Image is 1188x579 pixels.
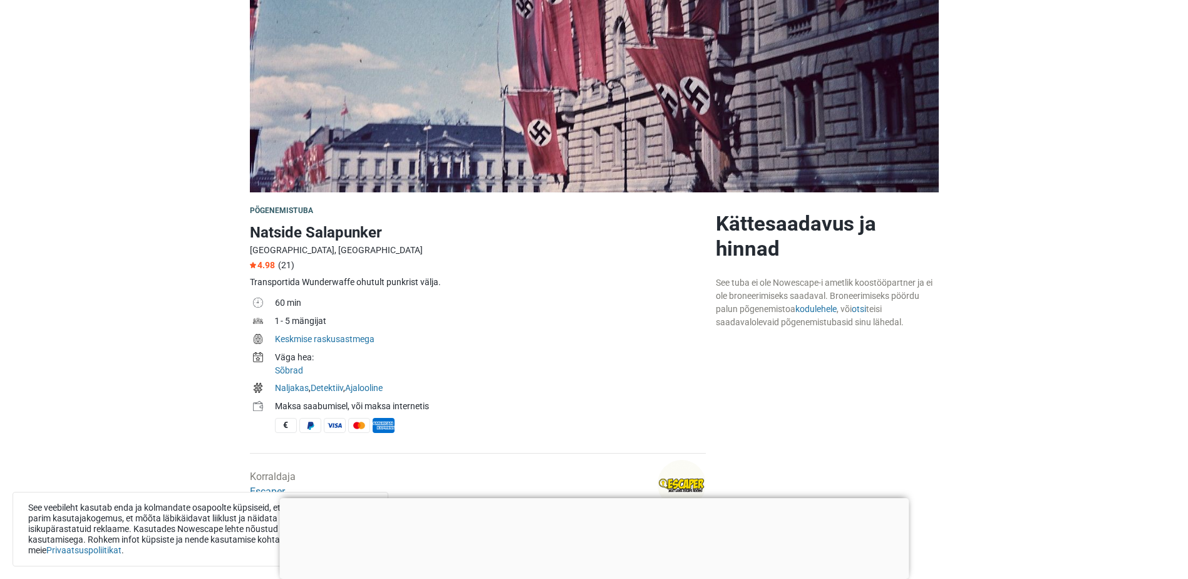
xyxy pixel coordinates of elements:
[275,380,706,399] td: , ,
[275,334,374,344] a: Keskmise raskusastmega
[250,276,706,289] div: Transportida Wunderwaffe ohutult punkrist välja.
[852,304,866,314] a: otsi
[275,351,706,364] div: Väga hea:
[275,383,309,393] a: Naljakas
[275,400,706,413] div: Maksa saabumisel, või maksa internetis
[250,469,296,499] div: Korraldaja
[250,244,706,257] div: [GEOGRAPHIC_DATA], [GEOGRAPHIC_DATA]
[250,260,275,270] span: 4.98
[13,492,388,566] div: See veebileht kasutab enda ja kolmandate osapoolte küpsiseid, et tuua sinuni parim kasutajakogemu...
[373,418,395,433] span: American Express
[250,262,256,268] img: Star
[345,383,383,393] a: Ajalooline
[324,418,346,433] span: Visa
[716,276,939,329] div: See tuba ei ole Nowescape-i ametlik koostööpartner ja ei ole broneerimiseks saadaval. Broneerimis...
[250,206,314,215] span: Põgenemistuba
[311,383,343,393] a: Detektiiv
[275,313,706,331] td: 1 - 5 mängijat
[716,211,939,261] h2: Kättesaadavus ja hinnad
[658,460,706,508] img: a666587afda6e89al.png
[275,418,297,433] span: Sularaha
[250,486,285,498] a: Escaper
[278,260,294,270] span: (21)
[795,304,837,314] a: kodulehele
[250,221,706,244] h1: Natside Salapunker
[299,418,321,433] span: PayPal
[46,545,121,555] a: Privaatsuspoliitikat
[275,365,303,375] a: Sõbrad
[275,295,706,313] td: 60 min
[279,498,909,576] iframe: Advertisement
[348,418,370,433] span: MasterCard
